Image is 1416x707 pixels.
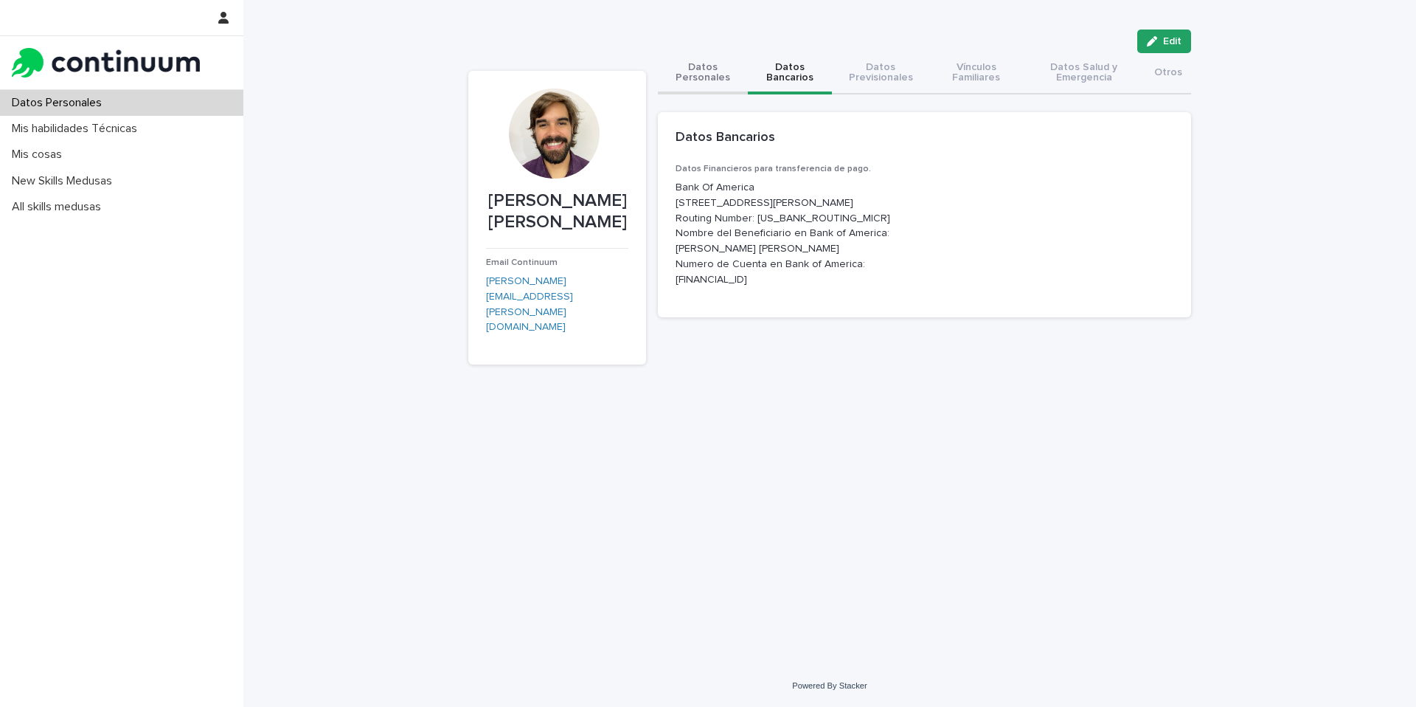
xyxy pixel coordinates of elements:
[930,53,1023,94] button: Vínculos Familiares
[792,681,867,690] a: Powered By Stacker
[486,190,628,233] p: [PERSON_NAME] [PERSON_NAME]
[748,53,832,94] button: Datos Bancarios
[1145,53,1191,94] button: Otros
[1163,36,1181,46] span: Edit
[486,258,558,267] span: Email Continuum
[676,130,775,146] h2: Datos Bancarios
[486,276,573,332] a: [PERSON_NAME][EMAIL_ADDRESS][PERSON_NAME][DOMAIN_NAME]
[1023,53,1145,94] button: Datos Salud y Emergencia
[1137,30,1191,53] button: Edit
[6,148,74,162] p: Mis cosas
[6,200,113,214] p: All skills medusas
[6,122,149,136] p: Mis habilidades Técnicas
[6,174,124,188] p: New Skills Medusas
[6,96,114,110] p: Datos Personales
[676,180,1173,288] p: Bank Of America [STREET_ADDRESS][PERSON_NAME] Routing Number: [US_BANK_ROUTING_MICR] Nombre del B...
[676,165,871,173] span: Datos Financieros para transferencia de pago.
[658,53,748,94] button: Datos Personales
[12,48,200,77] img: GRFohIAOQKi9lSP6aM3M
[832,53,930,94] button: Datos Previsionales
